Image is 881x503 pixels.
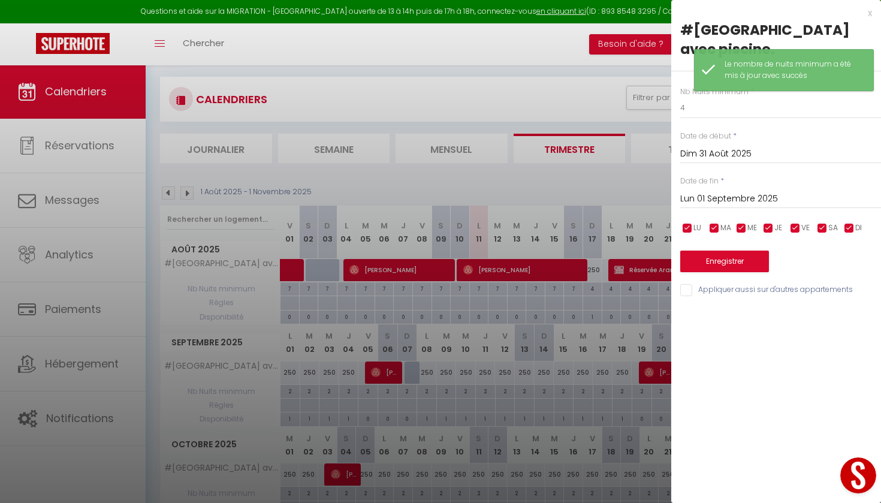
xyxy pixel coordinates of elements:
span: VE [801,222,810,234]
label: Date de début [680,131,731,142]
span: DI [855,222,862,234]
span: SA [828,222,838,234]
label: Nb Nuits minimum [680,86,749,98]
span: LU [693,222,701,234]
label: Date de fin [680,176,719,187]
iframe: LiveChat chat widget [831,453,881,503]
span: JE [774,222,782,234]
button: Enregistrer [680,251,769,272]
span: ME [747,222,757,234]
div: x [671,6,872,20]
div: #[GEOGRAPHIC_DATA] avec piscine. [680,20,872,59]
span: MA [720,222,731,234]
div: Le nombre de nuits minimum a été mis à jour avec succès [725,59,861,82]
